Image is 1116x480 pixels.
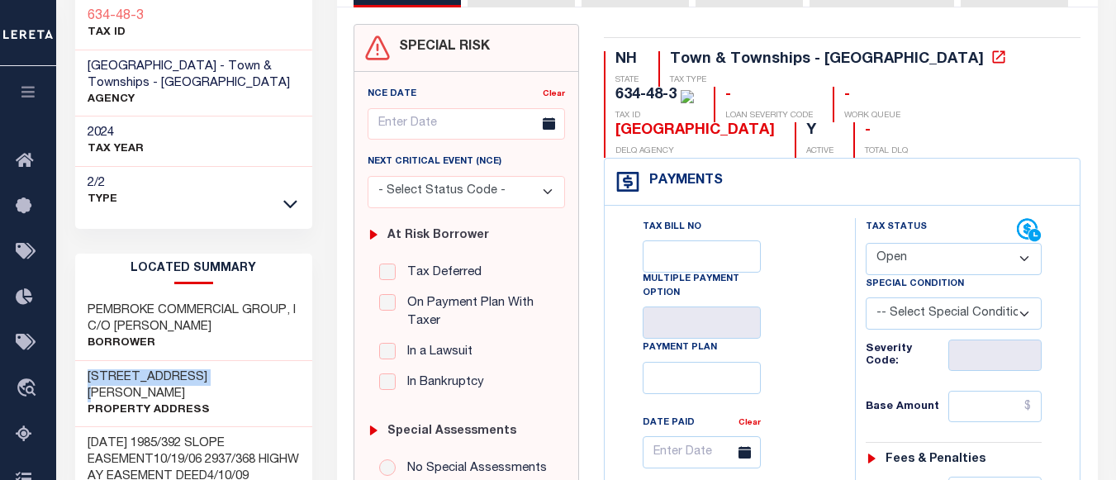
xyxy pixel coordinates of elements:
[88,92,300,108] p: AGENCY
[643,221,701,235] label: Tax Bill No
[615,51,639,69] div: NH
[399,264,482,283] label: Tax Deferred
[399,294,553,331] label: On Payment Plan With Taxer
[643,273,761,300] label: Multiple Payment Option
[88,125,144,141] h3: 2024
[844,87,900,105] div: -
[88,175,117,192] h3: 2/2
[391,40,490,55] h4: SPECIAL RISK
[88,141,144,158] p: TAX YEAR
[88,402,300,419] p: Property Address
[399,343,473,362] label: In a Lawsuit
[615,122,775,140] div: [GEOGRAPHIC_DATA]
[88,369,300,402] h3: [STREET_ADDRESS][PERSON_NAME]
[368,155,501,169] label: Next Critical Event (NCE)
[866,278,964,292] label: Special Condition
[806,145,833,158] p: ACTIVE
[643,436,761,468] input: Enter Date
[88,60,290,89] span: [GEOGRAPHIC_DATA] - Town & Townships - [GEOGRAPHIC_DATA]
[399,373,484,392] label: In Bankruptcy
[387,425,516,439] h6: Special Assessments
[615,88,677,102] div: 634-48-3
[615,110,694,122] p: TAX ID
[368,108,566,140] input: Enter Date
[670,52,984,67] div: Town & Townships - [GEOGRAPHIC_DATA]
[368,88,416,102] label: NCE Date
[88,302,300,335] h3: PEMBROKE COMMERCIAL GROUP, I C/O [PERSON_NAME]
[88,335,300,352] p: Borrower
[643,341,717,355] label: Payment Plan
[725,87,813,105] div: -
[725,110,813,122] p: LOAN SEVERITY CODE
[543,90,565,98] a: Clear
[738,419,761,427] a: Clear
[806,122,833,140] div: Y
[387,229,489,243] h6: At Risk Borrower
[866,343,948,368] h6: Severity Code:
[88,8,144,25] a: 634-48-3
[681,90,694,103] img: check-icon-green.svg
[886,453,985,467] h6: Fees & Penalties
[866,221,927,235] label: Tax Status
[615,74,639,87] p: STATE
[615,145,775,158] p: DELQ AGENCY
[670,74,1009,87] p: TAX TYPE
[865,145,908,158] p: TOTAL DLQ
[641,173,723,189] h4: Payments
[75,254,312,284] h2: LOCATED SUMMARY
[865,122,908,140] div: -
[948,391,1042,422] input: $
[88,192,117,208] p: Type
[866,401,948,414] h6: Base Amount
[88,25,144,41] p: TAX ID
[844,110,900,122] p: WORK QUEUE
[643,416,695,430] label: Date Paid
